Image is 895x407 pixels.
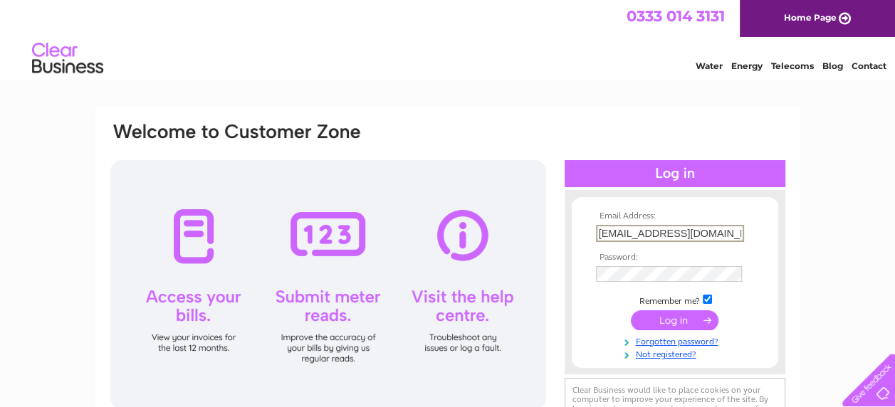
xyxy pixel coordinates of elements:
a: Forgotten password? [596,334,758,347]
div: Clear Business is a trading name of Verastar Limited (registered in [GEOGRAPHIC_DATA] No. 3667643... [112,8,785,69]
a: Telecoms [771,60,814,71]
a: Contact [852,60,886,71]
input: Submit [631,310,718,330]
a: Water [696,60,723,71]
img: logo.png [31,37,104,80]
a: 0333 014 3131 [627,7,725,25]
a: Energy [731,60,763,71]
a: Not registered? [596,347,758,360]
th: Password: [592,253,758,263]
a: Blog [822,60,843,71]
td: Remember me? [592,292,758,307]
th: Email Address: [592,211,758,221]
